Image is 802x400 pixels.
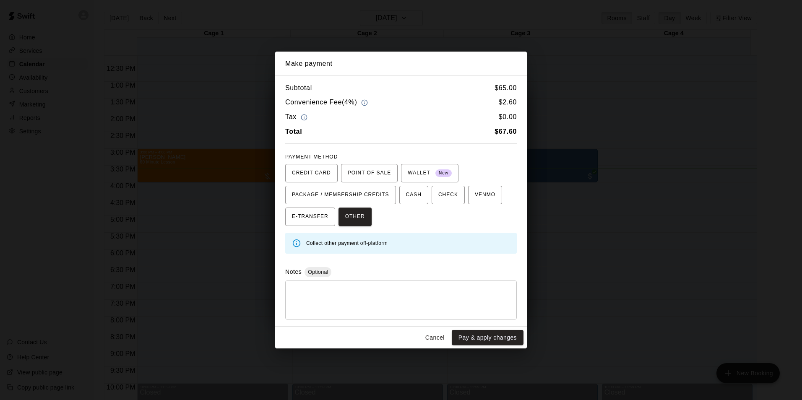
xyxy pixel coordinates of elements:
[468,186,502,204] button: VENMO
[275,52,527,76] h2: Make payment
[422,330,448,345] button: Cancel
[495,83,517,94] h6: $ 65.00
[432,186,465,204] button: CHECK
[499,97,517,108] h6: $ 2.60
[345,210,365,223] span: OTHER
[438,188,458,202] span: CHECK
[285,208,335,226] button: E-TRANSFER
[306,240,388,246] span: Collect other payment off-platform
[475,188,495,202] span: VENMO
[305,269,331,275] span: Optional
[339,208,372,226] button: OTHER
[285,112,310,123] h6: Tax
[285,154,338,160] span: PAYMENT METHOD
[285,186,396,204] button: PACKAGE / MEMBERSHIP CREDITS
[285,97,370,108] h6: Convenience Fee ( 4% )
[292,188,389,202] span: PACKAGE / MEMBERSHIP CREDITS
[348,166,391,180] span: POINT OF SALE
[435,168,452,179] span: New
[406,188,422,202] span: CASH
[495,128,517,135] b: $ 67.60
[341,164,398,182] button: POINT OF SALE
[285,268,302,275] label: Notes
[401,164,458,182] button: WALLET New
[499,112,517,123] h6: $ 0.00
[399,186,428,204] button: CASH
[285,83,312,94] h6: Subtotal
[292,210,328,223] span: E-TRANSFER
[285,128,302,135] b: Total
[285,164,338,182] button: CREDIT CARD
[408,166,452,180] span: WALLET
[292,166,331,180] span: CREDIT CARD
[452,330,523,345] button: Pay & apply changes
